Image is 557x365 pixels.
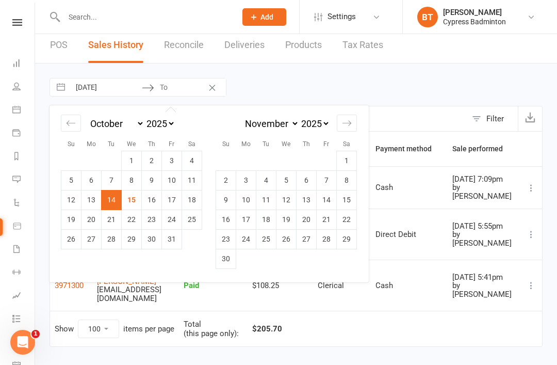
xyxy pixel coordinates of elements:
td: Choose Tuesday, October 21, 2025 as your check-out date. It’s available. [102,210,122,229]
a: Calendar [12,99,36,122]
td: Choose Sunday, October 19, 2025 as your check-out date. It’s available. [61,210,81,229]
td: Choose Saturday, November 1, 2025 as your check-out date. It’s available. [337,151,357,170]
div: Clerical [318,281,367,290]
div: Cash [375,183,443,192]
td: Choose Sunday, October 26, 2025 as your check-out date. It’s available. [61,229,81,249]
td: Choose Wednesday, October 15, 2025 as your check-out date. It’s available. [122,190,142,210]
div: Cash [375,281,443,290]
small: Mo [241,140,251,148]
td: Choose Saturday, October 11, 2025 as your check-out date. It’s available. [182,170,202,190]
td: Choose Saturday, October 4, 2025 as your check-out date. It’s available. [182,151,202,170]
td: Choose Saturday, November 22, 2025 as your check-out date. It’s available. [337,210,357,229]
td: Choose Friday, November 7, 2025 as your check-out date. It’s available. [317,170,337,190]
td: Choose Monday, October 20, 2025 as your check-out date. It’s available. [81,210,102,229]
td: Choose Monday, November 24, 2025 as your check-out date. It’s available. [236,229,256,249]
td: Choose Monday, October 6, 2025 as your check-out date. It’s available. [81,170,102,190]
small: Tu [108,140,114,148]
div: [PERSON_NAME] [443,8,506,17]
td: Choose Friday, November 28, 2025 as your check-out date. It’s available. [317,229,337,249]
td: Choose Thursday, October 9, 2025 as your check-out date. It’s available. [142,170,162,190]
a: Assessments [12,285,36,308]
div: Move forward to switch to the next month. [337,115,357,132]
a: Products [285,27,322,63]
small: Mo [87,140,96,148]
td: Choose Wednesday, November 26, 2025 as your check-out date. It’s available. [276,229,297,249]
td: Choose Saturday, November 8, 2025 as your check-out date. It’s available. [337,170,357,190]
button: Interact with the calendar and add the check-in date for your trip. [52,78,70,96]
td: Choose Saturday, October 25, 2025 as your check-out date. It’s available. [182,210,202,229]
div: Cypress Badminton [443,17,506,26]
small: We [127,140,136,148]
div: Total [184,320,201,329]
td: Choose Thursday, November 6, 2025 as your check-out date. It’s available. [297,170,317,190]
td: Choose Monday, November 3, 2025 as your check-out date. It’s available. [236,170,256,190]
td: Choose Friday, October 3, 2025 as your check-out date. It’s available. [162,151,182,170]
td: Choose Thursday, October 16, 2025 as your check-out date. It’s available. [142,190,162,210]
button: Clear Dates [203,77,221,97]
td: Choose Wednesday, October 29, 2025 as your check-out date. It’s available. [122,229,142,249]
div: Show [55,320,174,338]
td: Choose Sunday, November 2, 2025 as your check-out date. It’s available. [216,170,236,190]
small: We [282,140,290,148]
td: Choose Sunday, October 12, 2025 as your check-out date. It’s available. [61,190,81,210]
td: Choose Thursday, October 23, 2025 as your check-out date. It’s available. [142,210,162,229]
div: Calendar [50,105,368,282]
a: Reconcile [164,27,204,63]
td: Choose Wednesday, November 19, 2025 as your check-out date. It’s available. [276,210,297,229]
td: Choose Monday, November 17, 2025 as your check-out date. It’s available. [236,210,256,229]
input: To [154,78,226,96]
td: Choose Saturday, October 18, 2025 as your check-out date. It’s available. [182,190,202,210]
button: Payment method [375,142,443,155]
td: Choose Monday, October 13, 2025 as your check-out date. It’s available. [81,190,102,210]
div: [EMAIL_ADDRESS][DOMAIN_NAME] [97,285,174,303]
td: Choose Tuesday, November 11, 2025 as your check-out date. It’s available. [256,190,276,210]
td: Choose Monday, November 10, 2025 as your check-out date. It’s available. [236,190,256,210]
td: Choose Thursday, October 2, 2025 as your check-out date. It’s available. [142,151,162,170]
small: Su [222,140,230,148]
input: From [70,78,142,96]
div: [DATE] 7:09pm [452,175,516,184]
td: Choose Sunday, November 23, 2025 as your check-out date. It’s available. [216,229,236,249]
td: Choose Friday, November 21, 2025 as your check-out date. It’s available. [317,210,337,229]
span: Add [260,13,273,21]
div: Filter [486,113,504,125]
input: Search... [61,10,229,24]
td: Choose Thursday, November 13, 2025 as your check-out date. It’s available. [297,190,317,210]
small: Su [68,140,75,148]
td: Choose Thursday, October 30, 2025 as your check-out date. It’s available. [142,229,162,249]
td: Choose Tuesday, November 4, 2025 as your check-out date. It’s available. [256,170,276,190]
small: Sa [343,140,350,148]
td: Choose Friday, October 31, 2025 as your check-out date. It’s available. [162,229,182,249]
div: $108.25 [252,281,308,290]
div: Move backward to switch to the previous month. [61,115,81,132]
div: by [PERSON_NAME] [452,230,516,247]
td: Choose Tuesday, November 18, 2025 as your check-out date. It’s available. [256,210,276,229]
a: Reports [12,146,36,169]
td: Choose Monday, October 27, 2025 as your check-out date. It’s available. [81,229,102,249]
span: 1 [31,330,40,338]
div: Paid [184,281,243,290]
div: $205.70 [252,320,282,338]
td: Choose Tuesday, November 25, 2025 as your check-out date. It’s available. [256,229,276,249]
span: Sale performed [452,145,514,153]
small: Th [303,140,310,148]
a: Sales History [88,27,143,63]
td: Choose Wednesday, October 8, 2025 as your check-out date. It’s available. [122,170,142,190]
div: by [PERSON_NAME] [452,183,516,200]
button: Sale performed [452,142,514,155]
td: Choose Thursday, November 27, 2025 as your check-out date. It’s available. [297,229,317,249]
small: Sa [188,140,195,148]
a: Payments [12,122,36,146]
a: Product Sales [12,215,36,239]
td: Choose Sunday, November 16, 2025 as your check-out date. It’s available. [216,210,236,229]
td: Choose Sunday, November 30, 2025 as your check-out date. It’s available. [216,249,236,268]
td: Choose Wednesday, October 22, 2025 as your check-out date. It’s available. [122,210,142,229]
button: 3971300 [55,279,84,292]
div: BT [417,7,438,27]
td: Choose Wednesday, November 12, 2025 as your check-out date. It’s available. [276,190,297,210]
small: Fr [323,140,329,148]
button: Add [242,8,286,26]
td: Choose Saturday, November 29, 2025 as your check-out date. It’s available. [337,229,357,249]
a: Dashboard [12,53,36,76]
td: Choose Friday, October 17, 2025 as your check-out date. It’s available. [162,190,182,210]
